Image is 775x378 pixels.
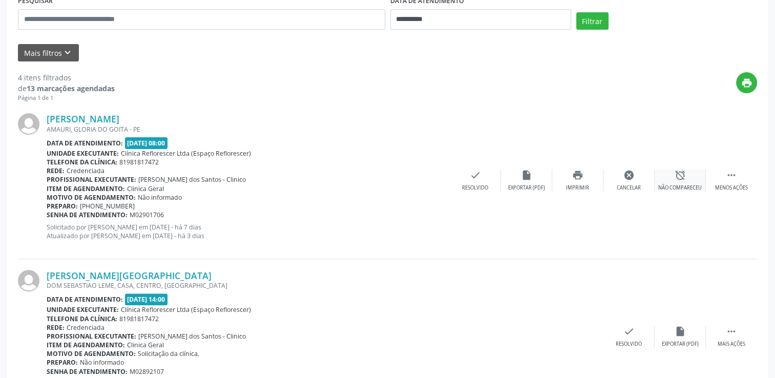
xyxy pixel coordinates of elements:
[121,305,251,314] span: Clínica Reflorescer Ltda (Espaço Reflorescer)
[125,293,168,305] span: [DATE] 14:00
[47,341,125,349] b: Item de agendamento:
[67,166,104,175] span: Credenciada
[47,281,603,290] div: DOM SEBASTIAO LEME, CASA, CENTRO, [GEOGRAPHIC_DATA]
[138,193,182,202] span: Não informado
[47,175,136,184] b: Profissional executante:
[47,295,123,304] b: Data de atendimento:
[47,367,128,376] b: Senha de atendimento:
[508,184,545,192] div: Exportar (PDF)
[718,341,745,348] div: Mais ações
[47,332,136,341] b: Profissional executante:
[576,12,609,30] button: Filtrar
[18,113,39,135] img: img
[18,83,115,94] div: de
[521,170,532,181] i: insert_drive_file
[80,358,124,367] span: Não informado
[617,184,641,192] div: Cancelar
[138,175,246,184] span: [PERSON_NAME] dos Santos - Clinico
[127,341,164,349] span: Clinica Geral
[130,367,164,376] span: M02892107
[47,139,123,148] b: Data de atendimento:
[566,184,589,192] div: Imprimir
[47,323,65,332] b: Rede:
[121,149,251,158] span: Clínica Reflorescer Ltda (Espaço Reflorescer)
[80,202,135,211] span: [PHONE_NUMBER]
[623,326,635,337] i: check
[18,44,79,62] button: Mais filtroskeyboard_arrow_down
[662,341,699,348] div: Exportar (PDF)
[47,211,128,219] b: Senha de atendimento:
[47,314,117,323] b: Telefone da clínica:
[138,349,199,358] span: Solicitação da clínica.
[47,270,212,281] a: [PERSON_NAME][GEOGRAPHIC_DATA]
[47,158,117,166] b: Telefone da clínica:
[67,323,104,332] span: Credenciada
[47,202,78,211] b: Preparo:
[18,270,39,291] img: img
[47,223,450,240] p: Solicitado por [PERSON_NAME] em [DATE] - há 7 dias Atualizado por [PERSON_NAME] em [DATE] - há 3 ...
[47,193,136,202] b: Motivo de agendamento:
[658,184,702,192] div: Não compareceu
[726,326,737,337] i: 
[675,326,686,337] i: insert_drive_file
[47,184,125,193] b: Item de agendamento:
[18,72,115,83] div: 4 itens filtrados
[47,125,450,134] div: AMAURI, GLORIA DO GOITA - PE
[623,170,635,181] i: cancel
[18,94,115,102] div: Página 1 de 1
[138,332,246,341] span: [PERSON_NAME] dos Santos - Clinico
[616,341,642,348] div: Resolvido
[741,77,752,89] i: print
[27,83,115,93] strong: 13 marcações agendadas
[736,72,757,93] button: print
[726,170,737,181] i: 
[47,358,78,367] b: Preparo:
[462,184,488,192] div: Resolvido
[47,149,119,158] b: Unidade executante:
[47,113,119,124] a: [PERSON_NAME]
[47,305,119,314] b: Unidade executante:
[119,314,159,323] span: 81981817472
[715,184,748,192] div: Menos ações
[130,211,164,219] span: M02901706
[119,158,159,166] span: 81981817472
[47,166,65,175] b: Rede:
[62,47,73,58] i: keyboard_arrow_down
[127,184,164,193] span: Clinica Geral
[47,349,136,358] b: Motivo de agendamento:
[675,170,686,181] i: alarm_off
[470,170,481,181] i: check
[125,137,168,149] span: [DATE] 08:00
[572,170,583,181] i: print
